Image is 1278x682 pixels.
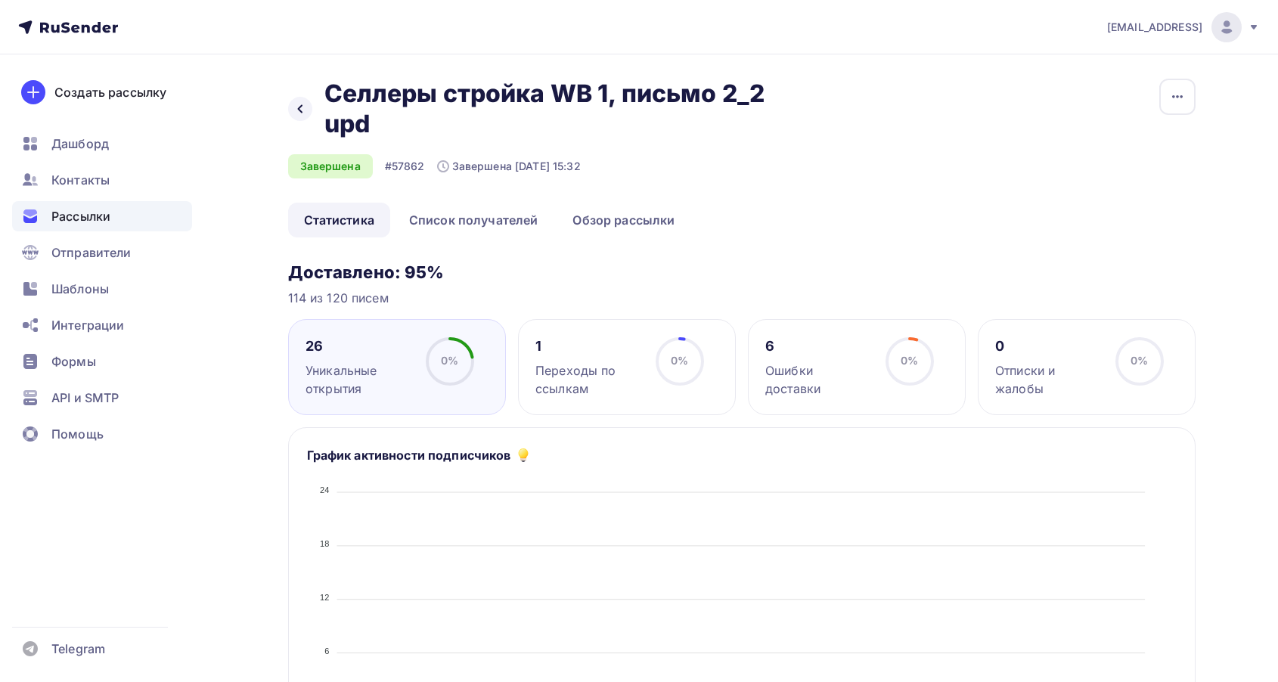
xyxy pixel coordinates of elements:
[901,354,918,367] span: 0%
[319,593,329,602] tspan: 12
[51,316,124,334] span: Интеграции
[319,485,329,494] tspan: 24
[51,352,96,370] span: Формы
[765,337,872,355] div: 6
[324,79,781,139] h2: Селлеры стройка WB 1, письмо 2_2 upd
[535,337,642,355] div: 1
[51,280,109,298] span: Шаблоны
[765,361,872,398] div: Ошибки доставки
[288,154,373,178] div: Завершена
[51,135,109,153] span: Дашборд
[51,389,119,407] span: API и SMTP
[441,354,458,367] span: 0%
[385,159,425,174] div: #57862
[12,274,192,304] a: Шаблоны
[306,361,412,398] div: Уникальные открытия
[288,262,1196,283] h3: Доставлено: 95%
[54,83,166,101] div: Создать рассылку
[1107,20,1202,35] span: [EMAIL_ADDRESS]
[51,640,105,658] span: Telegram
[671,354,688,367] span: 0%
[393,203,554,237] a: Список получателей
[51,207,110,225] span: Рассылки
[12,165,192,195] a: Контакты
[12,237,192,268] a: Отправители
[12,201,192,231] a: Рассылки
[288,203,390,237] a: Статистика
[288,289,1196,307] div: 114 из 120 писем
[51,243,132,262] span: Отправители
[1131,354,1148,367] span: 0%
[557,203,690,237] a: Обзор рассылки
[319,539,329,548] tspan: 18
[307,446,511,464] h5: График активности подписчиков
[437,159,581,174] div: Завершена [DATE] 15:32
[324,646,329,656] tspan: 6
[51,425,104,443] span: Помощь
[306,337,412,355] div: 26
[995,361,1102,398] div: Отписки и жалобы
[12,346,192,377] a: Формы
[12,129,192,159] a: Дашборд
[51,171,110,189] span: Контакты
[1107,12,1260,42] a: [EMAIL_ADDRESS]
[995,337,1102,355] div: 0
[535,361,642,398] div: Переходы по ссылкам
